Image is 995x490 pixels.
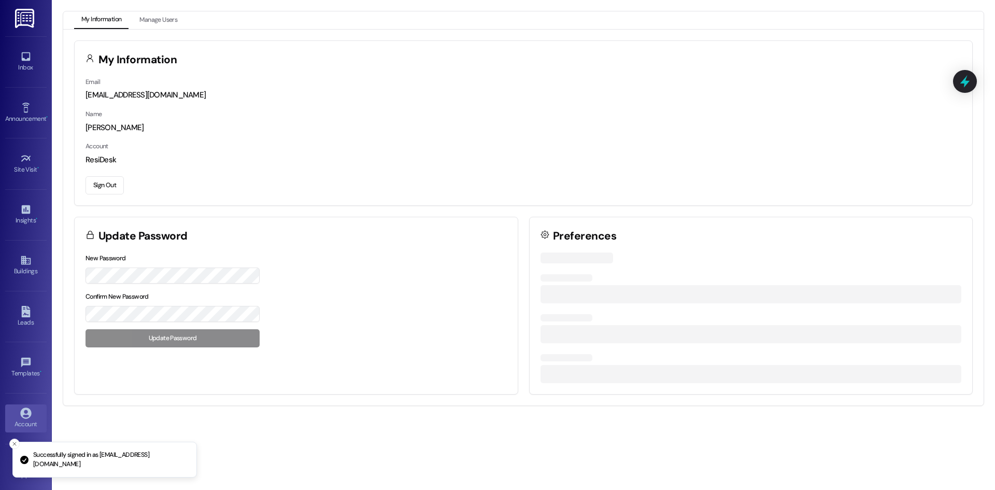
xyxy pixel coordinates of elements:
[86,142,108,150] label: Account
[5,354,47,382] a: Templates •
[86,155,961,165] div: ResiDesk
[553,231,616,242] h3: Preferences
[5,150,47,178] a: Site Visit •
[86,176,124,194] button: Sign Out
[5,303,47,331] a: Leads
[5,48,47,76] a: Inbox
[5,455,47,483] a: Support
[74,11,129,29] button: My Information
[86,292,149,301] label: Confirm New Password
[36,215,37,222] span: •
[33,451,188,469] p: Successfully signed in as [EMAIL_ADDRESS][DOMAIN_NAME]
[40,368,41,375] span: •
[86,254,126,262] label: New Password
[86,90,961,101] div: [EMAIL_ADDRESS][DOMAIN_NAME]
[98,231,188,242] h3: Update Password
[86,78,100,86] label: Email
[86,122,961,133] div: [PERSON_NAME]
[98,54,177,65] h3: My Information
[15,9,36,28] img: ResiDesk Logo
[5,201,47,229] a: Insights •
[5,404,47,432] a: Account
[46,114,48,121] span: •
[132,11,184,29] button: Manage Users
[86,110,102,118] label: Name
[37,164,39,172] span: •
[9,439,20,449] button: Close toast
[5,251,47,279] a: Buildings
